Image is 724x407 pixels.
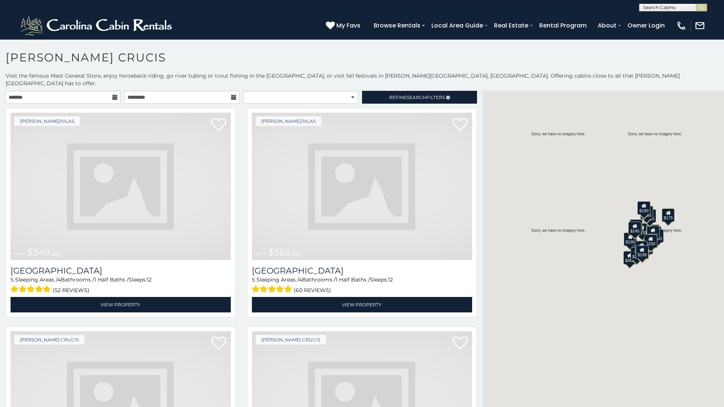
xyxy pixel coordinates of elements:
div: $185 [640,206,653,219]
a: [PERSON_NAME]/Vilas [14,116,80,126]
a: View Property [252,297,472,312]
a: Browse Rentals [370,19,424,32]
h3: Diamond Creek Lodge [11,266,231,276]
span: from [256,251,267,257]
a: Add to favorites [211,336,226,352]
div: $230 [630,247,643,260]
span: daily [51,251,62,257]
a: Rental Program [535,19,591,32]
span: 4 [57,276,61,283]
div: $275 [636,245,649,259]
div: $410 [641,232,654,246]
span: 5 [11,276,14,283]
span: from [14,251,26,257]
div: $210 [651,229,664,242]
a: About [594,19,620,32]
div: $245 [628,221,641,235]
img: White-1-2.png [19,14,175,37]
img: dummy-image.jpg [11,113,231,260]
div: $360 [647,224,660,238]
a: Owner Login [624,19,669,32]
span: 4 [299,276,302,283]
span: 1 Half Baths / [94,276,129,283]
span: 5 [252,276,255,283]
div: $199 [636,245,649,259]
a: My Favs [326,21,362,31]
div: $200 [644,234,657,248]
span: 12 [388,276,393,283]
div: $185 [647,225,660,239]
img: dummy-image.jpg [252,113,472,260]
div: $175 [662,208,675,222]
a: RefineSearchFilters [362,91,477,104]
img: phone-regular-white.png [676,20,687,31]
a: Add to favorites [452,117,468,133]
div: $180 [637,201,650,214]
span: Refine Filters [389,95,445,100]
span: (52 reviews) [53,285,89,295]
div: $635 [635,223,648,237]
img: mail-regular-white.png [695,20,705,31]
a: [GEOGRAPHIC_DATA] [252,266,472,276]
div: Sleeping Areas / Bathrooms / Sleeps: [252,276,472,295]
div: $300 [623,251,636,264]
span: daily [292,251,302,257]
a: from $349 daily [11,113,231,260]
span: 12 [147,276,152,283]
h3: Wilderness Lodge [252,266,472,276]
span: Search [407,95,426,100]
a: Add to favorites [452,336,468,352]
span: My Favs [336,21,360,30]
a: View Property [11,297,231,312]
div: $190 [624,232,637,246]
a: from $565 daily [252,113,472,260]
div: $565 [646,224,659,238]
a: [PERSON_NAME] Crucis [256,335,326,344]
div: $155 [643,209,656,222]
a: [PERSON_NAME] Crucis [14,335,84,344]
a: Add to favorites [211,117,226,133]
a: Real Estate [490,19,532,32]
a: [GEOGRAPHIC_DATA] [11,266,231,276]
span: $565 [268,247,290,258]
a: Local Area Guide [428,19,487,32]
a: [PERSON_NAME]/Vilas [256,116,321,126]
span: 1 Half Baths / [336,276,370,283]
span: (60 reviews) [294,285,331,295]
div: $250 [635,240,648,254]
div: $305 [630,219,643,233]
div: Sleeping Areas / Bathrooms / Sleeps: [11,276,231,295]
span: $349 [27,247,50,258]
